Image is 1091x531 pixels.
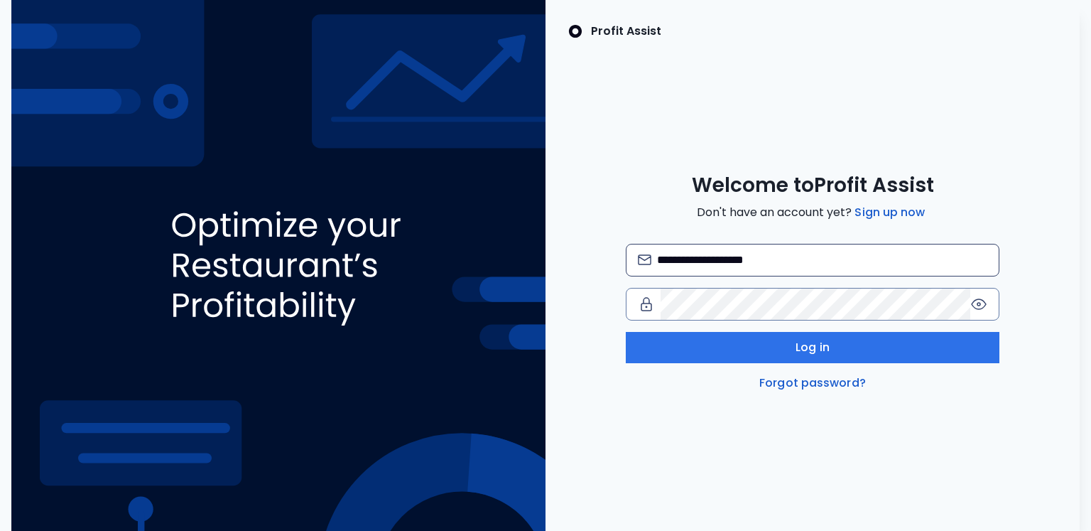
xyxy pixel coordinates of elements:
p: Profit Assist [591,23,661,40]
a: Sign up now [852,204,928,221]
button: Log in [626,332,1000,363]
img: email [638,254,651,265]
img: SpotOn Logo [568,23,582,40]
span: Don't have an account yet? [697,204,928,221]
a: Forgot password? [756,375,869,392]
span: Welcome to Profit Assist [692,173,934,198]
span: Log in [796,339,830,356]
